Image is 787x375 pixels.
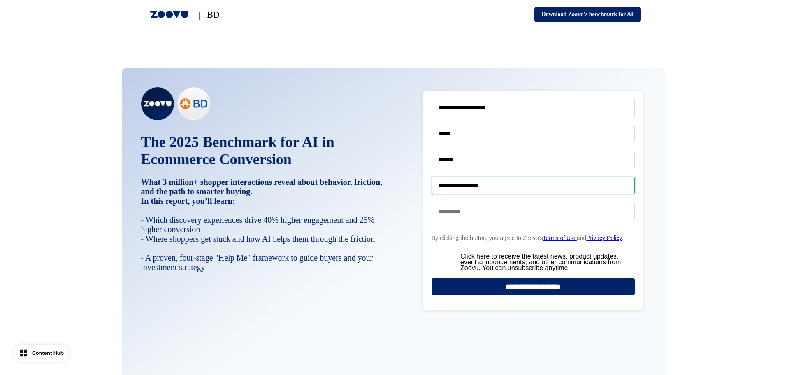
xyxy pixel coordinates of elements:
[141,253,373,272] span: - A proven, four-stage "Help Me" framework to guide buyers and your investment strategy
[12,147,215,154] p: By clicking the button, you agree to Zoovu's and .
[207,8,220,21] p: BD
[166,147,202,154] a: Privacy Policy
[13,345,69,362] button: Content Hub
[141,196,235,205] strong: In this report, you’ll learn:
[28,166,215,184] span: Click here to receive the latest news, product updates, event announcements, and other communicat...
[123,147,156,154] a: Terms of Use
[141,215,375,234] span: - Which discovery experiences drive 40% higher engagement and 25% higher conversion
[199,8,201,21] p: |
[141,140,383,196] strong: What 3 million+ shopper interactions reveal about behavior, friction, and the path to smarter buy...
[32,349,64,357] div: Content Hub
[141,234,375,243] span: - Where shoppers get stuck and how AI helps them through the friction
[141,134,334,168] span: The 2025 Benchmark for AI in Ecommerce Conversion
[534,7,640,22] button: Download Zoovu's benchmark for AI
